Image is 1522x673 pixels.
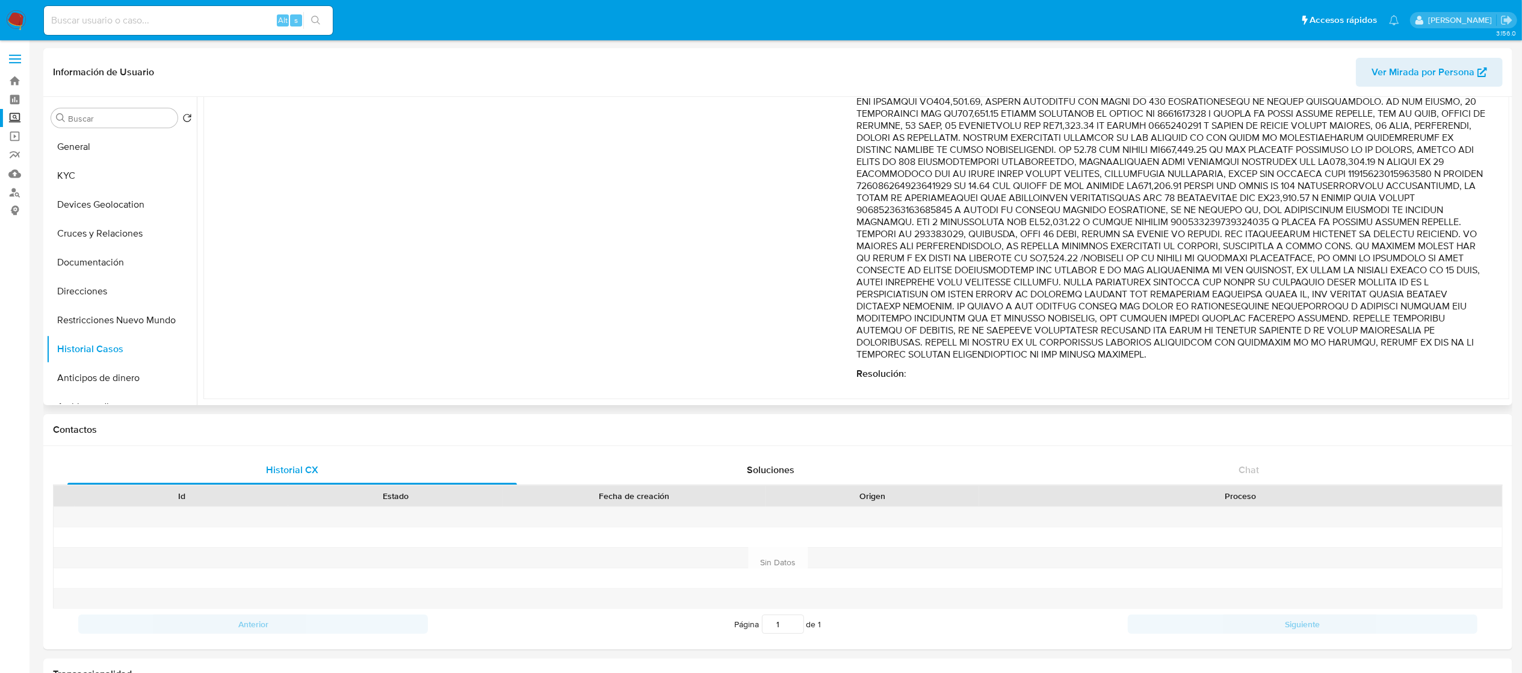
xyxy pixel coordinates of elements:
[278,14,288,26] span: Alt
[294,14,298,26] span: s
[46,190,197,219] button: Devices Geolocation
[44,13,333,28] input: Buscar usuario o caso...
[46,248,197,277] button: Documentación
[1500,14,1513,26] a: Salir
[297,490,493,502] div: Estado
[818,618,821,630] span: 1
[46,306,197,335] button: Restricciones Nuevo Mundo
[266,463,318,477] span: Historial CX
[511,490,757,502] div: Fecha de creación
[1372,58,1474,87] span: Ver Mirada por Persona
[46,161,197,190] button: KYC
[1128,615,1477,634] button: Siguiente
[46,392,197,421] button: Archivos adjuntos
[1310,14,1377,26] span: Accesos rápidos
[988,490,1494,502] div: Proceso
[78,615,428,634] button: Anterior
[1239,463,1259,477] span: Chat
[303,12,328,29] button: search-icon
[53,66,154,78] h1: Información de Usuario
[747,463,794,477] span: Soluciones
[46,277,197,306] button: Direcciones
[1428,14,1496,26] p: alicia.aldreteperez@mercadolibre.com.mx
[68,113,173,124] input: Buscar
[774,490,971,502] div: Origen
[46,335,197,364] button: Historial Casos
[182,113,192,126] button: Volver al orden por defecto
[1389,15,1399,25] a: Notificaciones
[1356,58,1503,87] button: Ver Mirada por Persona
[56,113,66,123] button: Buscar
[53,424,1503,436] h1: Contactos
[83,490,280,502] div: Id
[46,219,197,248] button: Cruces y Relaciones
[46,364,197,392] button: Anticipos de dinero
[735,615,821,634] span: Página de
[46,132,197,161] button: General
